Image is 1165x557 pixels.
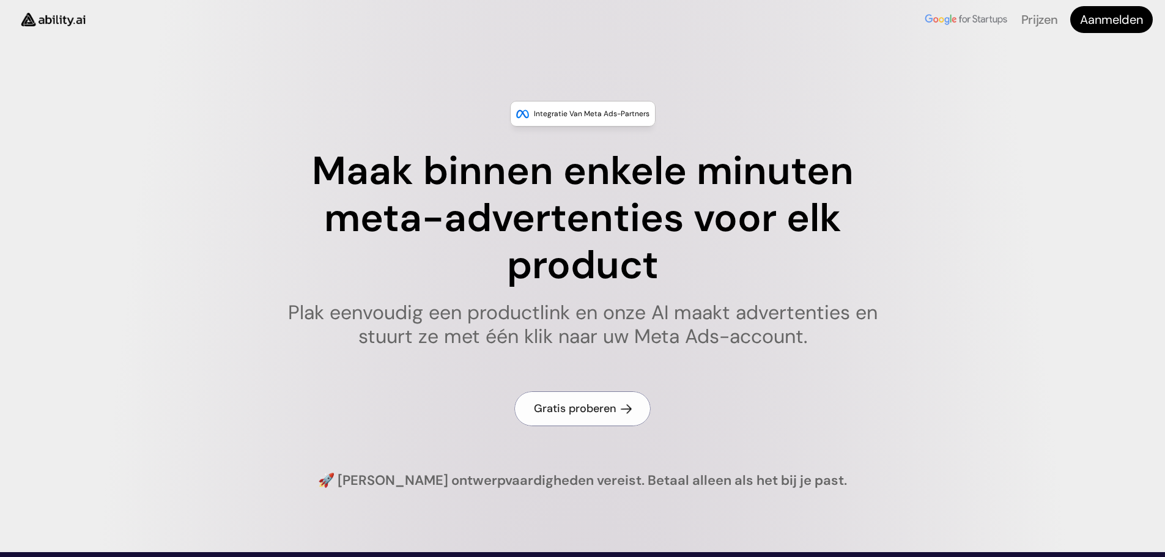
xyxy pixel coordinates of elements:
font: Integratie van Meta Ads-partners [534,109,649,119]
font: Maak binnen enkele minuten meta-advertenties voor elk product [312,146,864,290]
font: Aanmelden [1080,12,1143,28]
font: 🚀 [PERSON_NAME] ontwerpvaardigheden vereist. Betaal alleen als het bij je past. [318,471,847,489]
a: Aanmelden [1070,6,1153,33]
font: Plak eenvoudig een productlink en onze AI maakt advertenties en stuurt ze met één klik naar uw Me... [288,300,883,349]
a: Prijzen [1021,12,1058,28]
a: Gratis proberen [514,391,651,426]
font: Gratis proberen [534,401,616,416]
